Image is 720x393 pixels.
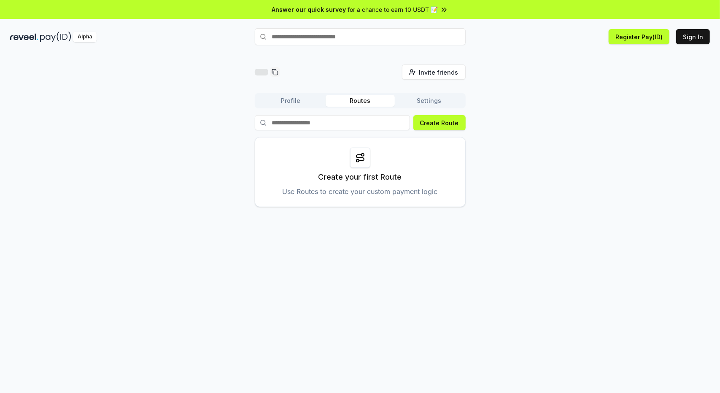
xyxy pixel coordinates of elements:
[283,186,438,196] p: Use Routes to create your custom payment logic
[272,5,346,14] span: Answer our quick survey
[40,32,71,42] img: pay_id
[609,29,669,44] button: Register Pay(ID)
[73,32,97,42] div: Alpha
[413,115,466,130] button: Create Route
[402,65,466,80] button: Invite friends
[10,32,38,42] img: reveel_dark
[395,95,464,107] button: Settings
[318,171,402,183] p: Create your first Route
[419,68,458,77] span: Invite friends
[348,5,438,14] span: for a chance to earn 10 USDT 📝
[676,29,710,44] button: Sign In
[256,95,326,107] button: Profile
[326,95,395,107] button: Routes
